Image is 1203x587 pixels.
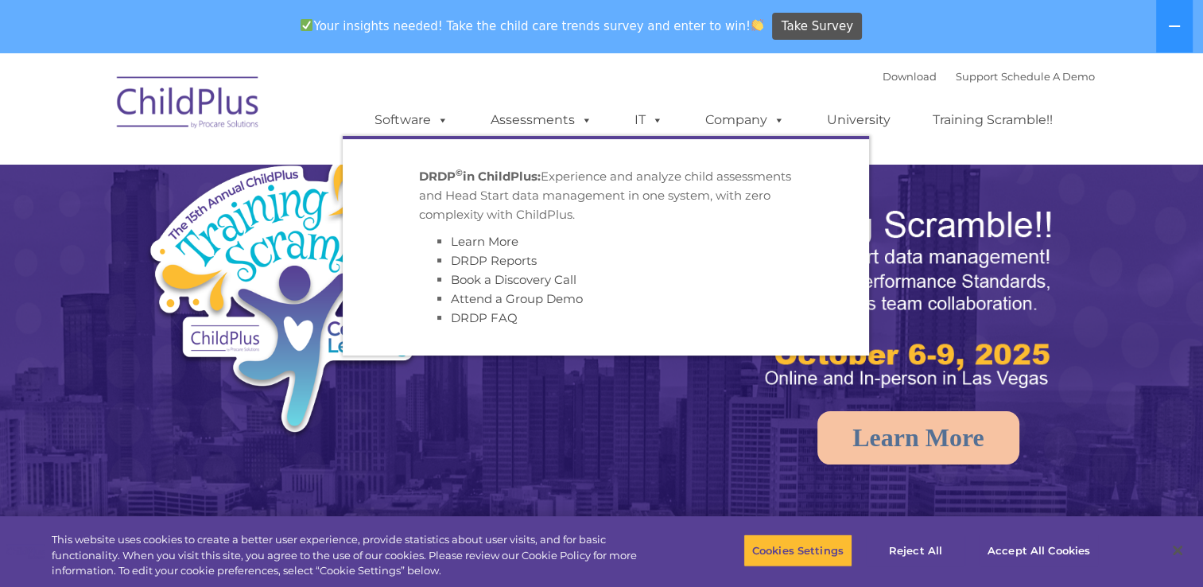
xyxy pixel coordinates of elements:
[301,19,312,31] img: ✅
[451,253,537,268] a: DRDP Reports
[956,70,998,83] a: Support
[451,234,518,249] a: Learn More
[359,104,464,136] a: Software
[451,291,583,306] a: Attend a Group Demo
[811,104,906,136] a: University
[772,13,862,41] a: Take Survey
[883,70,937,83] a: Download
[419,167,793,224] p: Experience and analyze child assessments and Head Start data management in one system, with zero ...
[689,104,801,136] a: Company
[456,167,463,178] sup: ©
[294,10,770,41] span: Your insights needed! Take the child care trends survey and enter to win!
[451,310,518,325] a: DRDP FAQ
[451,272,576,287] a: Book a Discovery Call
[1160,533,1195,568] button: Close
[743,534,852,567] button: Cookies Settings
[979,534,1099,567] button: Accept All Cookies
[475,104,608,136] a: Assessments
[1001,70,1095,83] a: Schedule A Demo
[817,411,1019,465] a: Learn More
[109,65,268,145] img: ChildPlus by Procare Solutions
[221,105,270,117] span: Last name
[917,104,1069,136] a: Training Scramble!!
[619,104,679,136] a: IT
[52,532,662,579] div: This website uses cookies to create a better user experience, provide statistics about user visit...
[883,70,1095,83] font: |
[751,19,763,31] img: 👏
[419,169,541,184] strong: DRDP in ChildPlus:
[782,13,853,41] span: Take Survey
[866,534,965,567] button: Reject All
[221,170,289,182] span: Phone number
